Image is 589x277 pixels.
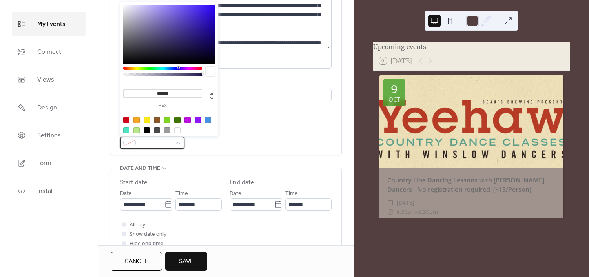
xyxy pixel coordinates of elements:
[164,127,170,133] div: #9B9B9B
[37,102,57,114] span: Design
[179,257,193,266] span: Save
[37,74,54,86] span: Views
[120,178,148,188] div: Start date
[12,123,86,147] a: Settings
[129,230,166,239] span: Show date only
[37,157,51,169] span: Form
[12,151,86,175] a: Form
[165,252,207,271] button: Save
[418,207,438,217] span: 8:30pm
[37,18,66,30] span: My Events
[123,127,129,133] div: #50E3C2
[230,178,254,188] div: End date
[144,127,150,133] div: #000000
[184,117,191,123] div: #BD10E0
[387,198,394,208] div: ​
[388,97,400,102] div: Oct
[12,179,86,203] a: Install
[124,257,148,266] span: Cancel
[175,189,188,199] span: Time
[154,127,160,133] div: #4A4A4A
[164,117,170,123] div: #7ED321
[195,117,201,123] div: #9013FE
[12,95,86,119] a: Design
[120,164,160,173] span: Date and time
[37,185,53,197] span: Install
[397,198,414,208] span: [DATE]
[174,127,181,133] div: #FFFFFF
[154,117,160,123] div: #8B572A
[391,83,398,95] div: 9
[387,207,394,217] div: ​
[123,117,129,123] div: #D0021B
[12,40,86,64] a: Connect
[120,189,132,199] span: Date
[387,176,544,194] a: Country Line Dancing Lessons with [PERSON_NAME] Dancers - No registration required! ($15/Person)
[285,189,298,199] span: Time
[205,117,211,123] div: #4A90E2
[123,104,202,108] label: hex
[230,189,241,199] span: Date
[174,117,181,123] div: #417505
[111,252,162,271] button: Cancel
[12,12,86,36] a: My Events
[416,207,418,217] span: -
[129,239,164,249] span: Hide end time
[397,207,416,217] span: 6:30pm
[144,117,150,123] div: #F8E71C
[133,117,140,123] div: #F5A623
[133,127,140,133] div: #B8E986
[397,217,556,235] span: [STREET_ADDRESS][PERSON_NAME][PERSON_NAME][PERSON_NAME]
[129,221,145,230] span: All day
[12,67,86,91] a: Views
[387,217,394,226] div: ​
[37,46,61,58] span: Connect
[120,78,330,87] div: Location
[37,129,61,142] span: Settings
[373,42,570,51] div: Upcoming events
